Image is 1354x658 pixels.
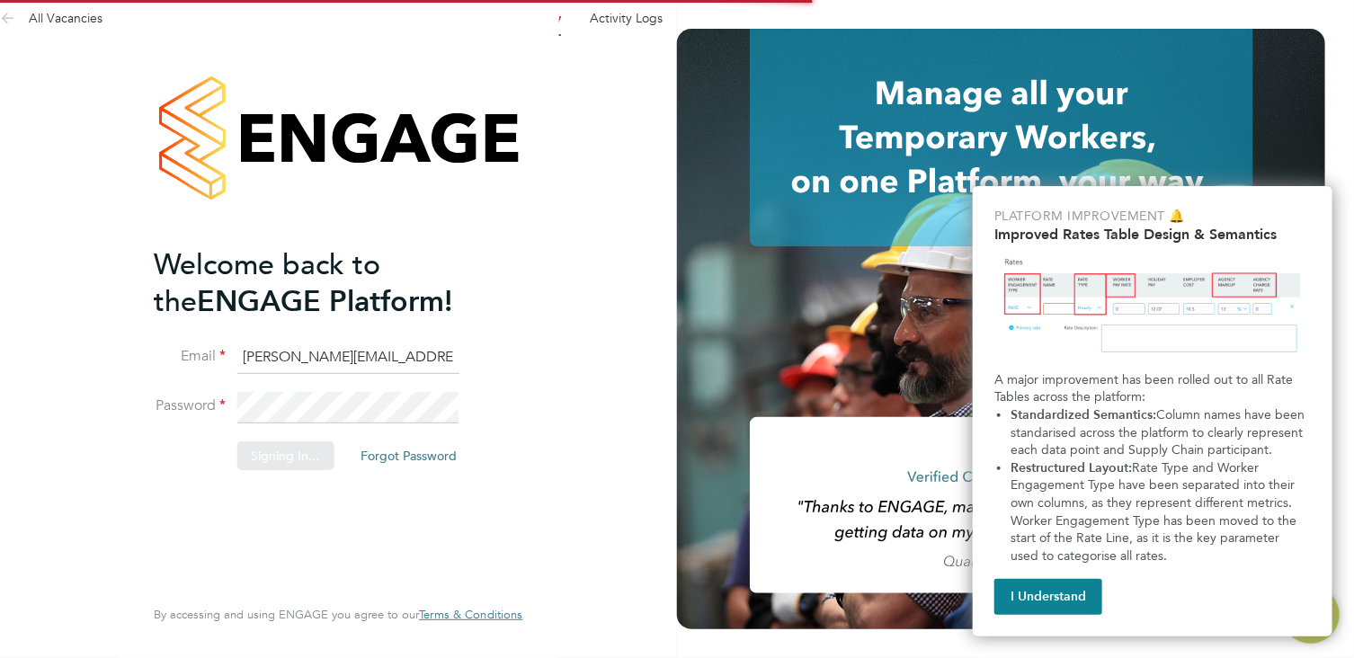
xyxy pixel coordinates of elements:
p: A major improvement has been rolled out to all Rate Tables across the platform: [994,371,1311,406]
strong: Restructured Layout: [1011,460,1132,476]
img: Updated Rates Table Design & Semantics [994,250,1311,364]
button: I Understand [994,579,1102,615]
span: Rate Type and Worker Engagement Type have been separated into their own columns, as they represen... [1011,460,1300,564]
h2: Improved Rates Table Design & Semantics [994,226,1311,243]
div: Improved Rate Table Semantics [973,186,1332,636]
p: Platform Improvement 🔔 [994,208,1311,226]
span: Column names have been standarised across the platform to clearly represent each data point and S... [1011,407,1308,458]
strong: Standardized Semantics: [1011,407,1156,422]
